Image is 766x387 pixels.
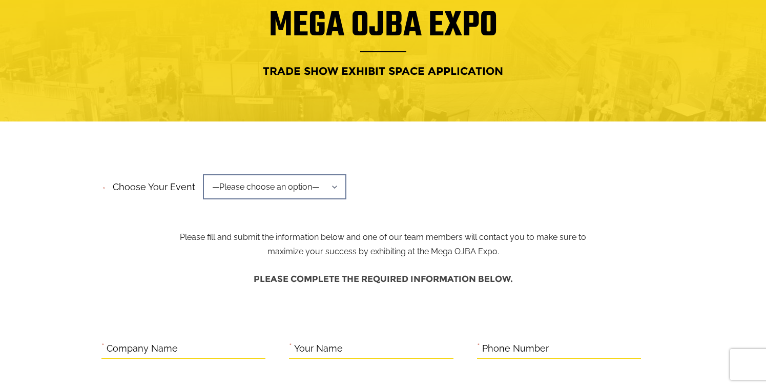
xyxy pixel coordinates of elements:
[107,341,178,357] label: Company Name
[107,173,195,195] label: Choose your event
[482,341,549,357] label: Phone Number
[294,341,343,357] label: Your Name
[32,11,734,52] h1: Mega OJBA Expo
[101,269,665,289] h4: Please complete the required information below.
[172,178,594,259] p: Please fill and submit the information below and one of our team members will contact you to make...
[32,62,734,80] h4: Trade Show Exhibit Space Application
[203,174,346,199] span: —Please choose an option—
